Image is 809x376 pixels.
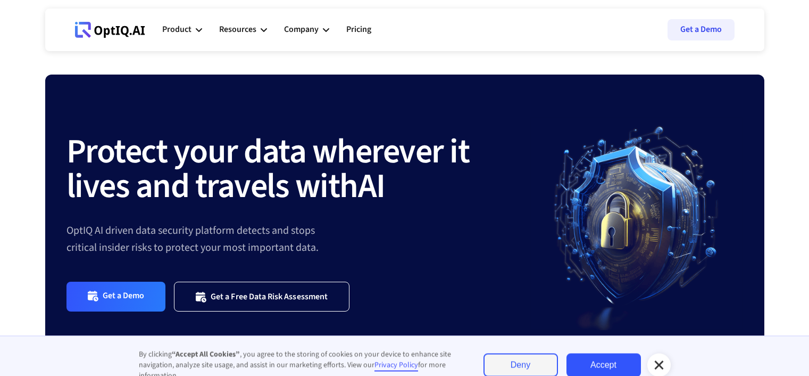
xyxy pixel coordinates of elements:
[66,222,530,256] div: OptIQ AI driven data security platform detects and stops critical insider risks to protect your m...
[66,282,166,311] a: Get a Demo
[75,37,76,38] div: Webflow Homepage
[172,349,240,359] strong: “Accept All Cookies”
[174,282,349,311] a: Get a Free Data Risk Assessment
[358,162,385,211] strong: AI
[219,14,267,46] div: Resources
[219,22,256,37] div: Resources
[374,359,418,371] a: Privacy Policy
[284,22,319,37] div: Company
[668,19,735,40] a: Get a Demo
[284,14,329,46] div: Company
[346,14,371,46] a: Pricing
[103,290,145,303] div: Get a Demo
[162,22,191,37] div: Product
[66,127,470,211] strong: Protect your data wherever it lives and travels with
[211,291,328,302] div: Get a Free Data Risk Assessment
[162,14,202,46] div: Product
[75,14,145,46] a: Webflow Homepage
